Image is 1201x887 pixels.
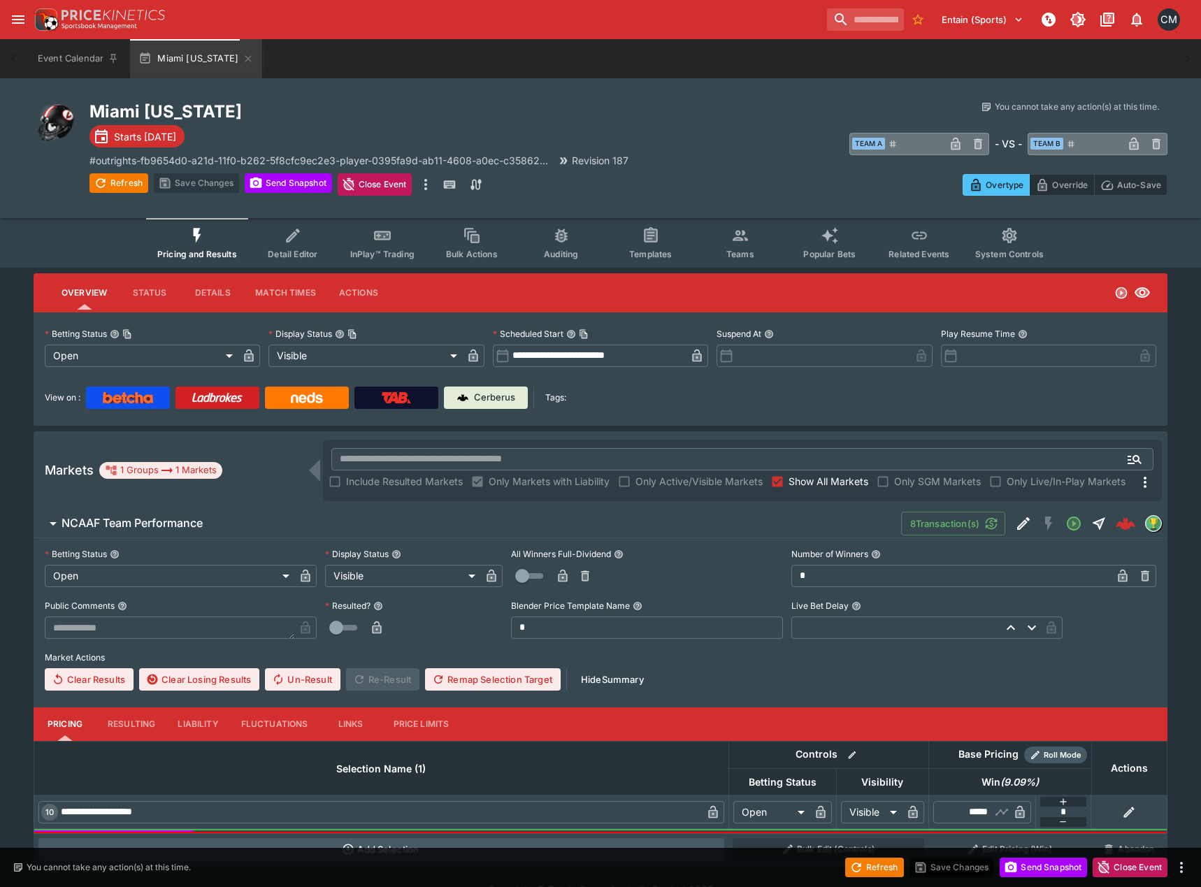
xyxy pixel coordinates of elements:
[791,600,849,612] p: Live Bet Delay
[1018,329,1028,339] button: Play Resume Time
[346,474,463,489] span: Include Resulted Markets
[803,249,856,259] span: Popular Bets
[1134,284,1151,301] svg: Visible
[45,328,107,340] p: Betting Status
[1117,178,1161,192] p: Auto-Save
[1036,511,1061,536] button: SGM Disabled
[493,328,563,340] p: Scheduled Start
[995,136,1022,151] h6: - VS -
[110,329,120,339] button: Betting StatusCopy To Clipboard
[45,600,115,612] p: Public Comments
[325,565,481,587] div: Visible
[268,249,317,259] span: Detail Editor
[845,858,904,877] button: Refresh
[1116,514,1135,533] img: logo-cerberus--red.svg
[166,707,229,741] button: Liability
[89,173,148,193] button: Refresh
[96,707,166,741] button: Resulting
[230,707,319,741] button: Fluctuations
[852,138,885,150] span: Team A
[245,173,332,193] button: Send Snapshot
[1116,514,1135,533] div: 413c6d09-0e2c-4362-b056-9bfe5b9dc51a
[1029,174,1094,196] button: Override
[1000,858,1087,877] button: Send Snapshot
[953,746,1024,763] div: Base Pricing
[629,249,672,259] span: Templates
[43,807,57,817] span: 10
[118,276,181,310] button: Status
[1030,138,1063,150] span: Team B
[1173,859,1190,876] button: more
[157,249,237,259] span: Pricing and Results
[614,549,624,559] button: All Winners Full-Dividend
[1095,7,1120,32] button: Documentation
[933,838,1087,860] button: Edit Pricing (Win)
[117,601,127,611] button: Public Comments
[717,328,761,340] p: Suspend At
[105,462,217,479] div: 1 Groups 1 Markets
[31,6,59,34] img: PriceKinetics Logo
[544,249,578,259] span: Auditing
[45,647,1156,668] label: Market Actions
[1124,7,1149,32] button: Notifications
[347,329,357,339] button: Copy To Clipboard
[1114,286,1128,300] svg: Open
[963,174,1030,196] button: Overtype
[265,668,340,691] span: Un-Result
[29,39,127,78] button: Event Calendar
[894,474,981,489] span: Only SGM Markets
[1158,8,1180,31] div: Cameron Matheson
[1065,7,1091,32] button: Toggle light/dark mode
[325,548,389,560] p: Display Status
[1093,858,1167,877] button: Close Event
[291,392,322,403] img: Neds
[103,392,153,403] img: Betcha
[907,8,929,31] button: No Bookmarks
[244,276,327,310] button: Match Times
[1038,749,1087,761] span: Roll Mode
[764,329,774,339] button: Suspend At
[146,218,1055,268] div: Event type filters
[995,101,1159,113] p: You cannot take any action(s) at this time.
[62,516,203,531] h6: NCAAF Team Performance
[1137,474,1153,491] svg: More
[1052,178,1088,192] p: Override
[45,668,134,691] button: Clear Results
[1146,516,1161,531] img: outrights
[444,387,528,409] a: Cerberus
[34,707,96,741] button: Pricing
[130,39,262,78] button: Miami [US_STATE]
[871,549,881,559] button: Number of Winners
[1145,515,1162,532] div: outrights
[382,707,461,741] button: Price Limits
[45,345,238,367] div: Open
[1065,515,1082,532] svg: Open
[27,861,191,874] p: You cannot take any action(s) at this time.
[391,549,401,559] button: Display Status
[511,548,611,560] p: All Winners Full-Dividend
[350,249,415,259] span: InPlay™ Trading
[986,178,1023,192] p: Overtype
[933,8,1032,31] button: Select Tenant
[382,392,411,403] img: TabNZ
[1086,511,1112,536] button: Straight
[373,601,383,611] button: Resulted?
[62,10,165,20] img: PriceKinetics
[1153,4,1184,35] button: Cameron Matheson
[6,7,31,32] button: open drawer
[728,741,928,768] th: Controls
[573,668,652,691] button: HideSummary
[268,345,461,367] div: Visible
[45,462,94,478] h5: Markets
[114,129,176,144] p: Starts [DATE]
[1122,447,1147,472] button: Open
[1094,174,1167,196] button: Auto-Save
[733,801,810,823] div: Open
[122,329,132,339] button: Copy To Clipboard
[1061,511,1086,536] button: Open
[425,668,561,691] button: Remap Selection Target
[901,512,1005,535] button: 8Transaction(s)
[325,600,371,612] p: Resulted?
[45,548,107,560] p: Betting Status
[89,101,628,122] h2: Copy To Clipboard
